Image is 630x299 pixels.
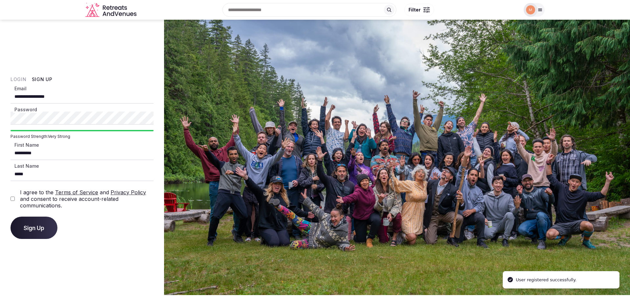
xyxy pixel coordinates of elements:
svg: Retreats and Venues company logo [85,3,138,17]
button: Filter [404,4,434,16]
button: Sign Up [32,76,52,83]
a: Privacy Policy [111,189,146,196]
a: Terms of Service [55,189,98,196]
img: My Account Background [164,20,630,295]
div: User registered successfully. [516,277,577,283]
button: Login [10,76,27,83]
img: moveinside.it [526,5,535,14]
span: Sign Up [24,224,44,231]
span: Filter [409,7,421,13]
button: Sign Up [10,217,57,239]
span: Password Strength: Very Strong [10,134,154,139]
label: I agree to the and and consent to receive account-related communications. [20,189,154,209]
a: Visit the homepage [85,3,138,17]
